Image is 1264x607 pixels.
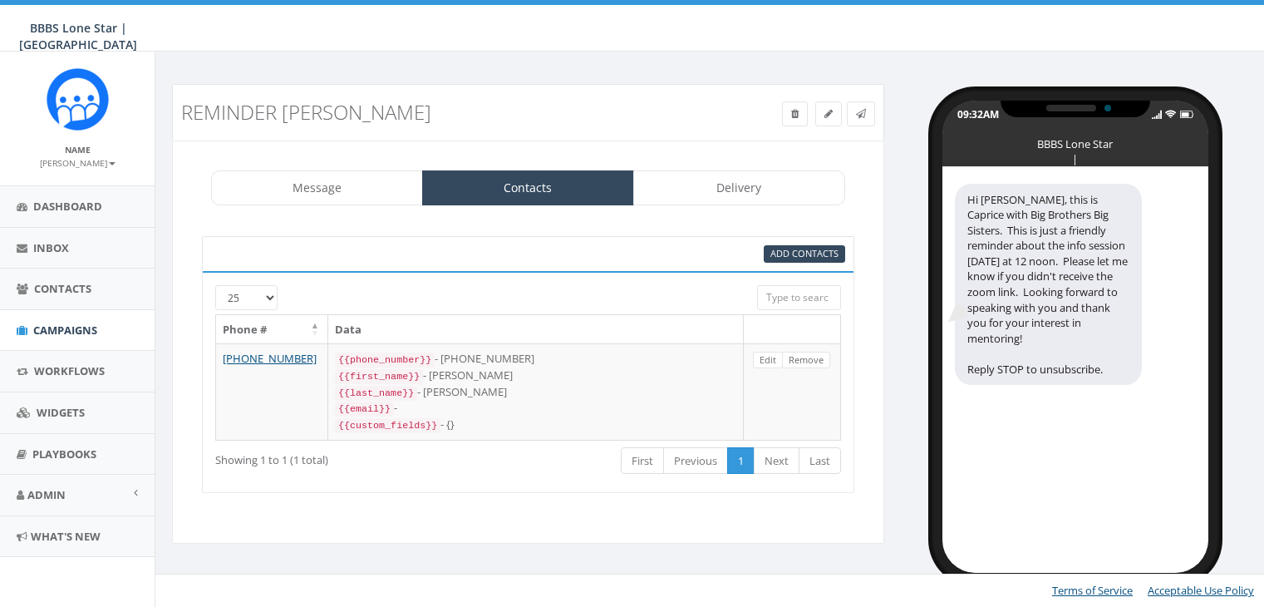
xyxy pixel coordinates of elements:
[621,447,664,475] a: First
[663,447,728,475] a: Previous
[824,106,833,121] span: Edit Campaign
[40,157,116,169] small: [PERSON_NAME]
[223,351,317,366] a: [PHONE_NUMBER]
[335,368,736,384] div: - [PERSON_NAME]
[65,144,91,155] small: Name
[770,247,839,259] span: CSV files only
[753,352,783,369] a: Edit
[33,323,97,338] span: Campaigns
[32,447,96,461] span: Playbooks
[40,155,116,170] a: [PERSON_NAME]
[1034,136,1117,145] div: BBBS Lone Star | [GEOGRAPHIC_DATA]
[335,418,440,433] code: {{custom_fields}}
[328,315,744,344] th: Data
[1052,583,1133,598] a: Terms of Service
[47,68,109,131] img: Rally_Corp_Icon.png
[727,447,755,475] a: 1
[31,529,101,544] span: What's New
[37,405,85,420] span: Widgets
[754,447,799,475] a: Next
[757,285,840,310] input: Type to search
[19,20,137,52] span: BBBS Lone Star | [GEOGRAPHIC_DATA]
[422,170,634,205] a: Contacts
[27,487,66,502] span: Admin
[335,386,417,401] code: {{last_name}}
[335,402,394,417] code: {{email}}
[215,446,461,468] div: Showing 1 to 1 (1 total)
[633,170,845,205] a: Delivery
[335,384,736,401] div: - [PERSON_NAME]
[791,106,799,121] span: Delete Campaign
[957,107,999,121] div: 09:32AM
[856,106,866,121] span: Send Test Message
[764,245,845,263] a: Add Contacts
[335,417,736,433] div: - {}
[216,315,328,344] th: Phone #: activate to sort column descending
[335,400,736,417] div: -
[799,447,841,475] a: Last
[955,184,1142,386] div: Hi [PERSON_NAME], this is Caprice with Big Brothers Big Sisters. This is just a friendly reminder...
[211,170,423,205] a: Message
[1148,583,1254,598] a: Acceptable Use Policy
[34,363,105,378] span: Workflows
[335,369,423,384] code: {{first_name}}
[335,353,435,368] code: {{phone_number}}
[335,351,736,368] div: - [PHONE_NUMBER]
[33,199,102,214] span: Dashboard
[33,240,69,255] span: Inbox
[782,352,830,369] a: Remove
[181,101,695,123] h3: Reminder [PERSON_NAME]
[34,281,91,296] span: Contacts
[770,247,839,259] span: Add Contacts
